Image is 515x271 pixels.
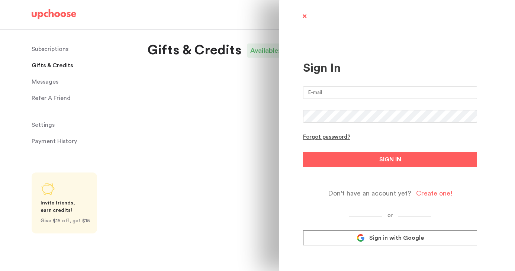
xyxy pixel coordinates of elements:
span: SIGN IN [379,155,401,164]
span: Don't have an account yet? [328,189,411,198]
div: Create one! [416,189,453,198]
a: Sign in with Google [303,230,477,245]
span: Sign in with Google [369,234,424,242]
div: Sign In [303,61,477,75]
input: E-mail [303,86,477,99]
span: or [382,213,398,218]
button: SIGN IN [303,152,477,167]
div: Forgot password? [303,134,350,141]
